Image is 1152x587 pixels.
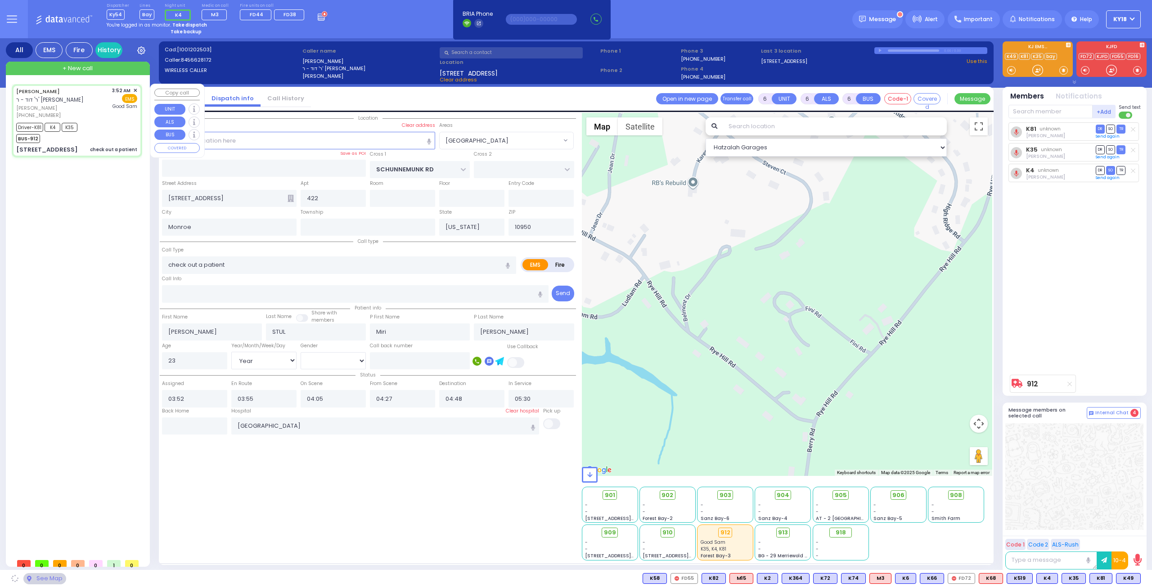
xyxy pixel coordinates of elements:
[859,16,866,22] img: message.svg
[757,573,778,584] div: K2
[402,122,435,129] label: Clear address
[162,275,181,282] label: Call Info
[643,502,645,508] span: -
[869,573,891,584] div: ALS
[1096,125,1105,133] span: DR
[643,573,667,584] div: K58
[66,42,93,58] div: Fire
[856,93,881,104] button: BUS
[162,209,171,216] label: City
[1036,573,1058,584] div: BLS
[1110,53,1125,60] a: FD55
[507,343,538,350] label: Use Callback
[302,72,437,80] label: [PERSON_NAME]
[670,573,698,584] div: FD55
[1062,573,1086,584] div: BLS
[1026,174,1065,180] span: Yomi Sofer
[162,180,197,187] label: Street Address
[162,246,184,254] label: Call Type
[1106,145,1115,154] span: SO
[586,117,618,135] button: Show street map
[1096,134,1120,139] a: Send again
[112,103,137,110] span: Good Sam
[353,238,383,245] span: Call type
[162,380,184,387] label: Assigned
[1019,15,1055,23] span: Notifications
[782,573,810,584] div: BLS
[656,93,718,104] a: Open in new page
[16,112,61,119] span: [PHONE_NUMBER]
[1076,45,1147,51] label: KJFD
[36,42,63,58] div: EMS
[895,573,916,584] div: BLS
[508,180,534,187] label: Entry Code
[1106,10,1141,28] button: KY18
[841,573,866,584] div: BLS
[816,552,865,559] div: -
[970,415,988,433] button: Map camera controls
[729,573,753,584] div: ALS
[1106,125,1115,133] span: SO
[1096,175,1120,180] a: Send again
[16,145,78,154] div: [STREET_ADDRESS]
[585,539,588,546] span: -
[920,573,944,584] div: K66
[1056,91,1102,102] button: Notifications
[600,67,678,74] span: Phone 2
[16,96,84,103] span: ר' דוד - ר' [PERSON_NAME]
[1095,53,1109,60] a: KJFD
[211,11,219,18] span: M3
[1079,53,1094,60] a: FD72
[702,573,726,584] div: K82
[757,573,778,584] div: BLS
[302,58,437,65] label: [PERSON_NAME]
[873,502,876,508] span: -
[643,515,673,522] span: Forest Bay-2
[1051,539,1080,550] button: ALS-Rush
[758,552,809,559] span: BG - 29 Merriewold S.
[16,134,40,143] span: BUS-912
[681,55,725,62] label: [PHONE_NUMBER]
[445,136,508,145] span: [GEOGRAPHIC_DATA]
[522,259,549,270] label: EMS
[1089,573,1112,584] div: K81
[71,560,85,567] span: 0
[584,464,614,476] a: Open this area in Google Maps (opens a new window)
[1116,145,1125,154] span: TR
[1130,409,1138,417] span: 4
[175,11,182,18] span: K4
[231,342,297,350] div: Year/Month/Week/Day
[154,130,185,140] button: BUS
[1116,573,1141,584] div: BLS
[1008,105,1093,118] input: Search member
[729,573,753,584] div: M15
[205,94,261,103] a: Dispatch info
[1010,91,1044,102] button: Members
[302,65,437,72] label: ר' דוד - ר' [PERSON_NAME]
[718,528,732,538] div: 912
[761,58,807,65] a: [STREET_ADDRESS]
[758,502,761,508] span: -
[370,151,386,158] label: Cross 1
[440,76,477,83] span: Clear address
[1096,154,1120,160] a: Send again
[440,58,597,66] label: Location
[1089,573,1112,584] div: BLS
[758,508,761,515] span: -
[439,209,452,216] label: State
[139,9,154,20] span: Bay
[643,539,645,546] span: -
[506,408,539,415] label: Clear hospital
[835,491,847,500] span: 905
[813,573,837,584] div: BLS
[181,56,211,63] span: 8456628172
[250,11,263,18] span: FD44
[643,508,645,515] span: -
[1096,145,1105,154] span: DR
[370,180,383,187] label: Room
[884,93,911,104] button: Code-1
[952,576,956,581] img: red-radio-icon.svg
[90,146,137,153] div: check out a patient
[1044,53,1057,60] a: bay
[1116,125,1125,133] span: TR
